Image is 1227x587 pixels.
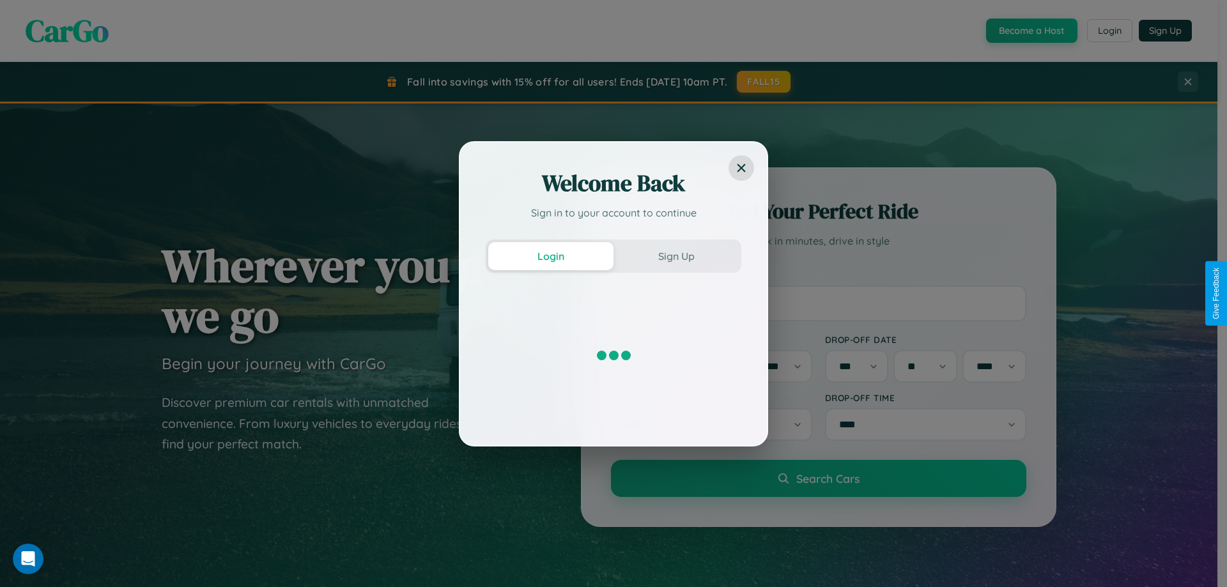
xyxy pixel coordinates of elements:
p: Sign in to your account to continue [486,205,741,220]
div: Give Feedback [1212,268,1221,319]
button: Login [488,242,613,270]
h2: Welcome Back [486,168,741,199]
iframe: Intercom live chat [13,544,43,574]
button: Sign Up [613,242,739,270]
